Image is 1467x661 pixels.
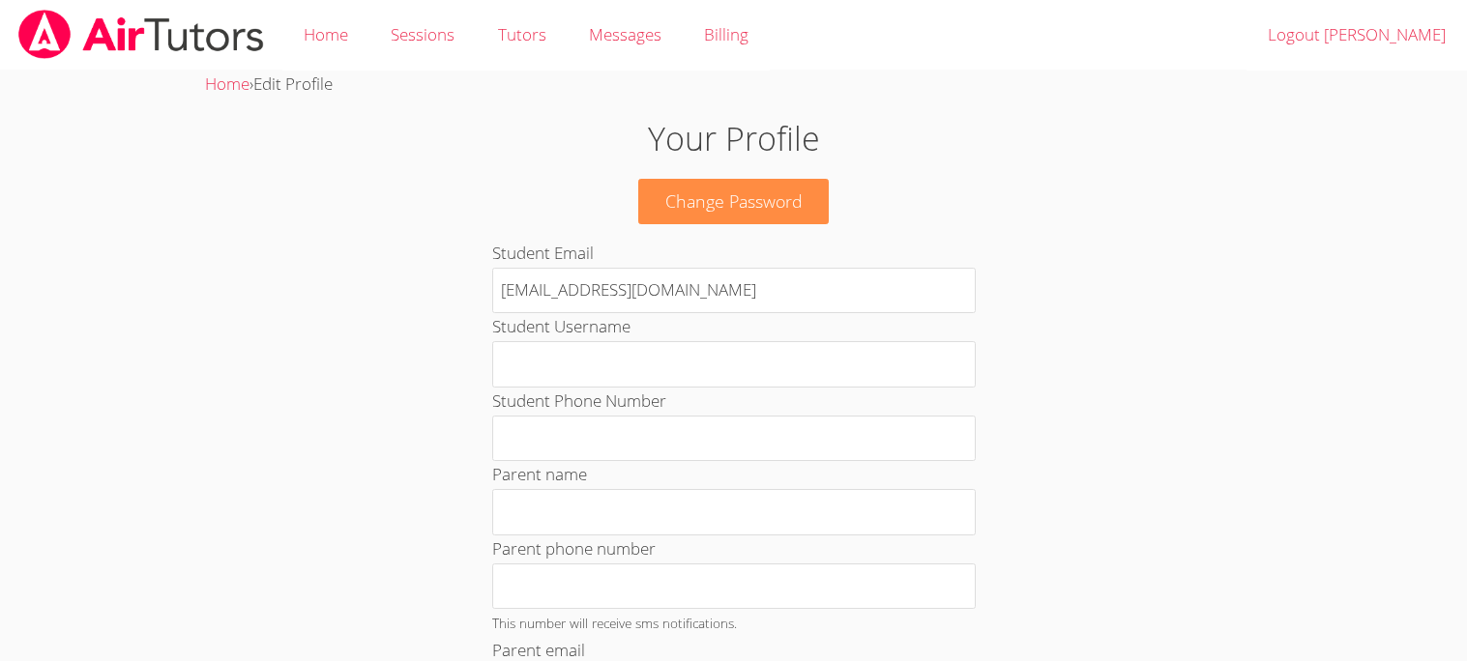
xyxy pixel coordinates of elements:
a: Home [205,72,249,95]
a: Change Password [638,179,830,224]
span: Messages [589,23,661,45]
img: airtutors_banner-c4298cdbf04f3fff15de1276eac7730deb9818008684d7c2e4769d2f7ddbe033.png [16,10,266,59]
span: Edit Profile [253,72,333,95]
label: Student Phone Number [492,389,666,412]
label: Student Username [492,315,631,337]
small: This number will receive sms notifications. [492,614,737,632]
label: Parent email [492,639,585,661]
label: Student Email [492,242,594,264]
label: Parent name [492,463,587,485]
div: › [205,71,1261,99]
h1: Your Profile [337,114,1130,163]
label: Parent phone number [492,537,656,560]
